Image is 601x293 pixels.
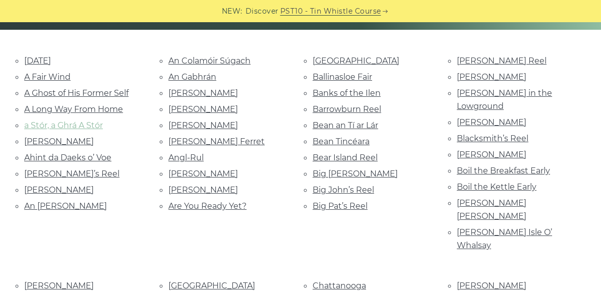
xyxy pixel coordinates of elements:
[313,169,398,179] a: Big [PERSON_NAME]
[457,166,550,175] a: Boil the Breakfast Early
[280,6,381,17] a: PST10 - Tin Whistle Course
[313,72,372,82] a: Ballinasloe Fair
[457,227,552,250] a: [PERSON_NAME] Isle O’ Whalsay
[457,88,552,111] a: [PERSON_NAME] in the Lowground
[168,153,204,162] a: Angl-Rul
[313,137,370,146] a: Bean Tincéara
[168,56,251,66] a: An Colamóir Súgach
[24,201,107,211] a: An [PERSON_NAME]
[24,104,123,114] a: A Long Way From Home
[313,153,378,162] a: Bear Island Reel
[457,182,536,192] a: Boil the Kettle Early
[313,281,366,290] a: Chattanooga
[24,169,119,179] a: [PERSON_NAME]’s Reel
[457,150,526,159] a: [PERSON_NAME]
[168,121,238,130] a: [PERSON_NAME]
[168,104,238,114] a: [PERSON_NAME]
[313,56,399,66] a: [GEOGRAPHIC_DATA]
[313,104,381,114] a: Barrowburn Reel
[168,185,238,195] a: [PERSON_NAME]
[457,198,526,221] a: [PERSON_NAME] [PERSON_NAME]
[24,56,51,66] a: [DATE]
[457,56,547,66] a: [PERSON_NAME] Reel
[457,72,526,82] a: [PERSON_NAME]
[168,201,247,211] a: Are You Ready Yet?
[168,169,238,179] a: [PERSON_NAME]
[246,6,279,17] span: Discover
[313,121,378,130] a: Bean an Tí ar Lár
[457,118,526,127] a: [PERSON_NAME]
[313,185,374,195] a: Big John’s Reel
[222,6,243,17] span: NEW:
[24,137,94,146] a: [PERSON_NAME]
[24,88,129,98] a: A Ghost of His Former Self
[313,201,368,211] a: Big Pat’s Reel
[24,121,103,130] a: a Stór, a Ghrá A Stór
[168,281,255,290] a: [GEOGRAPHIC_DATA]
[24,72,71,82] a: A Fair Wind
[168,88,238,98] a: [PERSON_NAME]
[24,153,111,162] a: Ahint da Daeks o’ Voe
[24,185,94,195] a: [PERSON_NAME]
[168,137,265,146] a: [PERSON_NAME] Ferret
[168,72,216,82] a: An Gabhrán
[457,281,526,290] a: [PERSON_NAME]
[313,88,381,98] a: Banks of the Ilen
[457,134,528,143] a: Blacksmith’s Reel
